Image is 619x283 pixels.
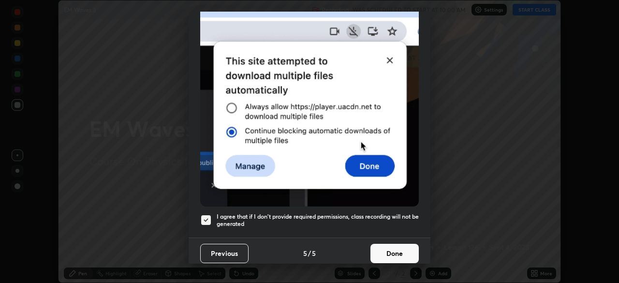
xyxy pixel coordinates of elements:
button: Previous [200,244,249,263]
button: Done [370,244,419,263]
h5: I agree that if I don't provide required permissions, class recording will not be generated [217,213,419,228]
h4: / [308,248,311,258]
h4: 5 [312,248,316,258]
h4: 5 [303,248,307,258]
